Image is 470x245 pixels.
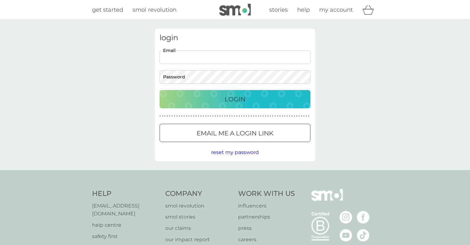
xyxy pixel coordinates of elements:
[275,115,276,118] p: ●
[92,232,159,241] a: safety first
[319,6,353,13] span: my account
[284,115,286,118] p: ●
[162,115,163,118] p: ●
[301,115,302,118] p: ●
[234,115,235,118] p: ●
[92,5,123,14] a: get started
[238,224,295,232] a: press
[174,115,175,118] p: ●
[160,90,310,108] button: Login
[289,115,290,118] p: ●
[212,115,214,118] p: ●
[340,229,352,242] img: visit the smol Youtube page
[311,189,343,210] img: smol
[211,148,259,157] button: reset my password
[176,115,178,118] p: ●
[165,202,232,210] a: smol revolution
[270,115,271,118] p: ●
[193,115,194,118] p: ●
[238,202,295,210] a: influencers
[200,115,202,118] p: ●
[169,115,171,118] p: ●
[269,5,288,14] a: stories
[183,115,185,118] p: ●
[165,213,232,221] a: smol stories
[357,211,369,224] img: visit the smol Facebook page
[319,5,353,14] a: my account
[208,115,209,118] p: ●
[210,115,211,118] p: ●
[211,149,259,155] span: reset my password
[165,236,232,244] a: our impact report
[303,115,305,118] p: ●
[255,115,257,118] p: ●
[248,115,249,118] p: ●
[287,115,288,118] p: ●
[219,4,251,16] img: smol
[160,115,161,118] p: ●
[222,115,223,118] p: ●
[160,124,310,142] button: Email me a login link
[269,6,288,13] span: stories
[203,115,204,118] p: ●
[165,189,232,199] h4: Company
[357,229,369,242] img: visit the smol Tiktok page
[251,115,252,118] p: ●
[220,115,221,118] p: ●
[92,189,159,199] h4: Help
[294,115,295,118] p: ●
[92,6,123,13] span: get started
[243,115,245,118] p: ●
[205,115,206,118] p: ●
[306,115,307,118] p: ●
[253,115,254,118] p: ●
[189,115,190,118] p: ●
[229,115,230,118] p: ●
[164,115,166,118] p: ●
[236,115,238,118] p: ●
[172,115,173,118] p: ●
[165,224,232,232] a: our claims
[265,115,266,118] p: ●
[227,115,228,118] p: ●
[297,5,310,14] a: help
[297,6,310,13] span: help
[238,236,295,244] a: careers
[224,115,226,118] p: ●
[215,115,216,118] p: ●
[272,115,273,118] p: ●
[258,115,259,118] p: ●
[298,115,300,118] p: ●
[260,115,261,118] p: ●
[340,211,352,224] img: visit the smol Instagram page
[92,202,159,218] a: [EMAIL_ADDRESS][DOMAIN_NAME]
[277,115,278,118] p: ●
[279,115,281,118] p: ●
[232,115,233,118] p: ●
[225,94,245,104] p: Login
[238,213,295,221] a: partnerships
[181,115,183,118] p: ●
[267,115,269,118] p: ●
[195,115,197,118] p: ●
[291,115,292,118] p: ●
[92,221,159,229] a: help centre
[241,115,242,118] p: ●
[296,115,298,118] p: ●
[197,128,273,138] p: Email me a login link
[167,115,168,118] p: ●
[191,115,192,118] p: ●
[282,115,283,118] p: ●
[263,115,264,118] p: ●
[198,115,199,118] p: ●
[133,5,177,14] a: smol revolution
[246,115,247,118] p: ●
[133,6,177,13] span: smol revolution
[186,115,187,118] p: ●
